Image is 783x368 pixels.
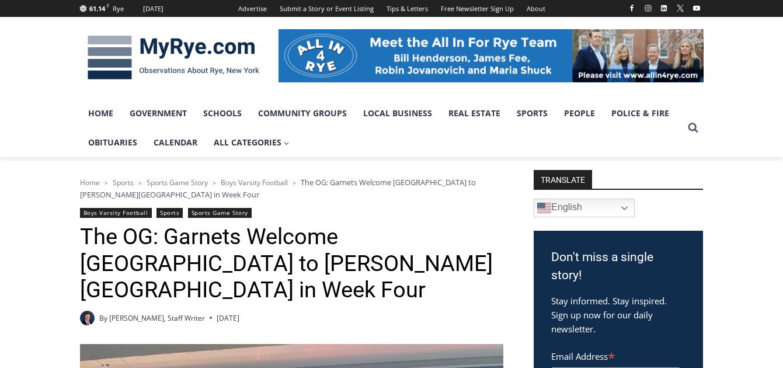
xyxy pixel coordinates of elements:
[206,128,298,157] a: All Categories
[138,179,142,187] span: >
[80,178,100,188] a: Home
[551,345,680,366] label: Email Address
[440,99,509,128] a: Real Estate
[145,128,206,157] a: Calendar
[80,99,121,128] a: Home
[147,178,208,188] a: Sports Game Story
[121,99,195,128] a: Government
[683,117,704,138] button: View Search Form
[279,29,704,82] img: All in for Rye
[250,99,355,128] a: Community Groups
[80,311,95,325] img: Charlie Morris headshot PROFESSIONAL HEADSHOT
[551,294,685,336] p: Stay informed. Stay inspired. Sign up now for our daily newsletter.
[80,224,503,304] h1: The OG: Garnets Welcome [GEOGRAPHIC_DATA] to [PERSON_NAME][GEOGRAPHIC_DATA] in Week Four
[551,248,685,285] h3: Don't miss a single story!
[509,99,556,128] a: Sports
[89,4,105,13] span: 61.14
[113,178,134,188] a: Sports
[80,176,503,200] nav: Breadcrumbs
[657,1,671,15] a: Linkedin
[113,4,124,14] div: Rye
[537,201,551,215] img: en
[80,311,95,325] a: Author image
[99,313,107,324] span: By
[109,313,205,323] a: [PERSON_NAME], Staff Writer
[534,199,635,217] a: English
[105,179,108,187] span: >
[80,99,683,158] nav: Primary Navigation
[213,179,216,187] span: >
[214,136,290,149] span: All Categories
[107,2,109,9] span: F
[80,128,145,157] a: Obituaries
[293,179,296,187] span: >
[641,1,655,15] a: Instagram
[355,99,440,128] a: Local Business
[80,177,476,199] span: The OG: Garnets Welcome [GEOGRAPHIC_DATA] to [PERSON_NAME][GEOGRAPHIC_DATA] in Week Four
[221,178,288,188] a: Boys Varsity Football
[80,27,267,88] img: MyRye.com
[534,170,592,189] strong: TRANSLATE
[188,208,252,218] a: Sports Game Story
[195,99,250,128] a: Schools
[156,208,183,218] a: Sports
[556,99,603,128] a: People
[673,1,687,15] a: X
[143,4,163,14] div: [DATE]
[690,1,704,15] a: YouTube
[603,99,677,128] a: Police & Fire
[80,208,152,218] a: Boys Varsity Football
[625,1,639,15] a: Facebook
[217,313,239,324] time: [DATE]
